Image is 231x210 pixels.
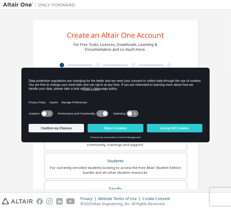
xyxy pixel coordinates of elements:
div: For Free Trials, Licenses, Downloads, Learning & Documentation and so much more. [74,42,158,52]
div: Cookie Consent [142,196,173,201]
img: instagram.svg [46,198,53,205]
img: linkedin.svg [56,198,63,205]
div: Website Terms of Use [98,196,142,201]
img: facebook.svg [36,198,43,205]
p: © 2025 Altair Engineering, Inc. All Rights Reserved. [80,201,173,206]
div: Privacy [80,196,98,201]
div: Faculty [48,185,183,193]
img: Altair One [3,2,78,8]
div: Students [48,157,183,165]
div: For currently enrolled students looking to access the free Altair Student Edition bundle and all ... [48,165,183,175]
img: youtube.svg [66,198,75,205]
img: altair_logo.svg [2,198,33,205]
div: Create an Altair One Account [67,31,164,39]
